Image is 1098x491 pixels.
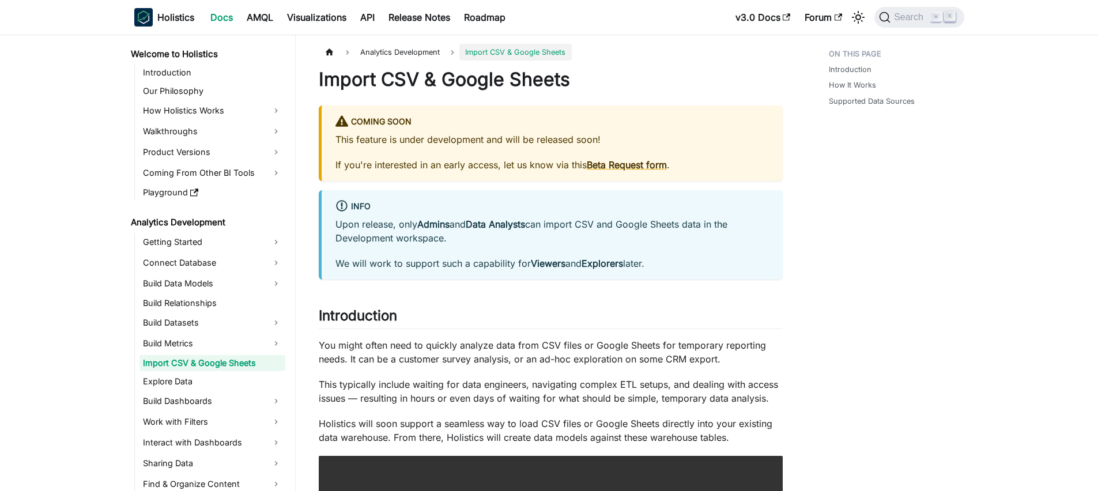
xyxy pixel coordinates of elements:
a: Playground [139,184,285,201]
p: If you're interested in an early access, let us know via this . [335,158,769,172]
a: Release Notes [382,8,457,27]
a: Visualizations [280,8,353,27]
a: Introduction [829,64,871,75]
a: Forum [798,8,849,27]
p: You might often need to quickly analyze data from CSV files or Google Sheets for temporary report... [319,338,783,366]
a: Import CSV & Google Sheets [139,355,285,371]
a: Walkthroughs [139,122,285,141]
a: Build Relationships [139,295,285,311]
span: Analytics Development [354,44,446,61]
kbd: ⌘ [930,12,942,22]
a: Work with Filters [139,413,285,431]
a: Explore Data [139,373,285,390]
a: Analytics Development [127,214,285,231]
b: Holistics [157,10,194,24]
a: Introduction [139,65,285,81]
a: Build Metrics [139,334,285,353]
nav: Docs sidebar [123,35,296,491]
p: This typically include waiting for data engineers, navigating complex ETL setups, and dealing wit... [319,377,783,405]
strong: Admins [417,218,450,230]
a: How Holistics Works [139,101,285,120]
a: Getting Started [139,233,285,251]
a: Coming From Other BI Tools [139,164,285,182]
a: Sharing Data [139,454,285,473]
a: Connect Database [139,254,285,272]
span: Search [891,12,930,22]
div: info [335,199,769,214]
a: Supported Data Sources [829,96,915,107]
p: We will work to support such a capability for and later. [335,256,769,270]
span: Import CSV & Google Sheets [459,44,571,61]
img: Holistics [134,8,153,27]
a: How It Works [829,80,876,90]
strong: Data Analysts [466,218,525,230]
a: Product Versions [139,143,285,161]
button: Switch between dark and light mode (currently light mode) [849,8,867,27]
a: Build Data Models [139,274,285,293]
a: Welcome to Holistics [127,46,285,62]
a: Beta Request form [587,159,667,171]
kbd: K [944,12,956,22]
a: AMQL [240,8,280,27]
p: Holistics will soon support a seamless way to load CSV files or Google Sheets directly into your ... [319,417,783,444]
a: HolisticsHolistics [134,8,194,27]
p: Upon release, only and can import CSV and Google Sheets data in the Development workspace. [335,217,769,245]
h1: Import CSV & Google Sheets [319,68,783,91]
p: This feature is under development and will be released soon! [335,133,769,146]
a: v3.0 Docs [729,8,798,27]
a: Roadmap [457,8,512,27]
nav: Breadcrumbs [319,44,783,61]
a: Home page [319,44,341,61]
a: API [353,8,382,27]
h2: Introduction [319,307,783,329]
a: Our Philosophy [139,83,285,99]
strong: Viewers [531,258,565,269]
strong: Explorers [582,258,623,269]
a: Build Dashboards [139,392,285,410]
a: Interact with Dashboards [139,433,285,452]
button: Search (Command+K) [874,7,964,28]
a: Build Datasets [139,314,285,332]
a: Docs [203,8,240,27]
div: Coming Soon [335,115,769,130]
